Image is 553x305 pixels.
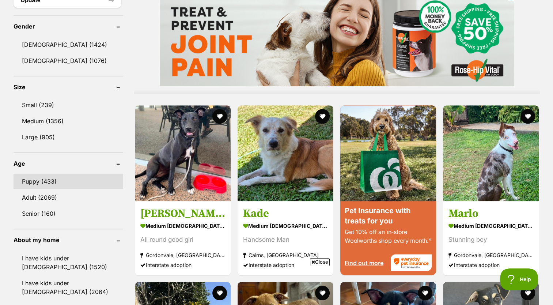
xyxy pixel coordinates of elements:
a: Senior (160) [14,206,123,221]
div: All round good girl [140,234,225,244]
header: Age [14,160,123,167]
img: Marlo - Australian Koolie Dog [443,105,539,201]
a: [PERSON_NAME] medium [DEMOGRAPHIC_DATA] Dog All round good girl Gordonvale, [GEOGRAPHIC_DATA] Int... [135,201,231,275]
a: I have kids under [DEMOGRAPHIC_DATA] (1520) [14,251,123,275]
a: Adult (2069) [14,190,123,205]
button: favourite [418,286,432,300]
a: [DEMOGRAPHIC_DATA] (1424) [14,37,123,52]
a: Large (905) [14,129,123,145]
h3: Kade [243,206,328,220]
a: Small (239) [14,97,123,113]
iframe: Help Scout Beacon - Open [500,268,538,290]
a: Kade medium [DEMOGRAPHIC_DATA] Dog Handsome Man Cairns, [GEOGRAPHIC_DATA] Interstate adoption [238,201,333,275]
strong: medium [DEMOGRAPHIC_DATA] Dog [243,220,328,231]
a: [DEMOGRAPHIC_DATA] (1076) [14,53,123,68]
strong: Gordonvale, [GEOGRAPHIC_DATA] [448,250,533,260]
img: Kade - Collie Dog [238,105,333,201]
div: Handsome Man [243,234,328,244]
a: I have kids under [DEMOGRAPHIC_DATA] (2064) [14,275,123,300]
button: favourite [521,109,535,124]
button: favourite [315,109,330,124]
span: Close [310,258,330,266]
a: Marlo medium [DEMOGRAPHIC_DATA] Dog Stunning boy Gordonvale, [GEOGRAPHIC_DATA] Interstate adoption [443,201,539,275]
div: Interstate adoption [243,260,328,270]
a: Medium (1356) [14,113,123,129]
div: Stunning boy [448,234,533,244]
strong: medium [DEMOGRAPHIC_DATA] Dog [140,220,225,231]
strong: medium [DEMOGRAPHIC_DATA] Dog [448,220,533,231]
header: Size [14,84,123,90]
h3: Marlo [448,206,533,220]
h3: [PERSON_NAME] [140,206,225,220]
header: Gender [14,23,123,30]
div: Interstate adoption [140,260,225,270]
img: Kellie - Kelpie Dog [135,105,231,201]
strong: Cairns, [GEOGRAPHIC_DATA] [243,250,328,260]
iframe: Advertisement [144,268,410,301]
strong: Gordonvale, [GEOGRAPHIC_DATA] [140,250,225,260]
button: favourite [212,109,227,124]
div: Interstate adoption [448,260,533,270]
header: About my home [14,237,123,243]
button: favourite [521,286,535,300]
a: Puppy (433) [14,174,123,189]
